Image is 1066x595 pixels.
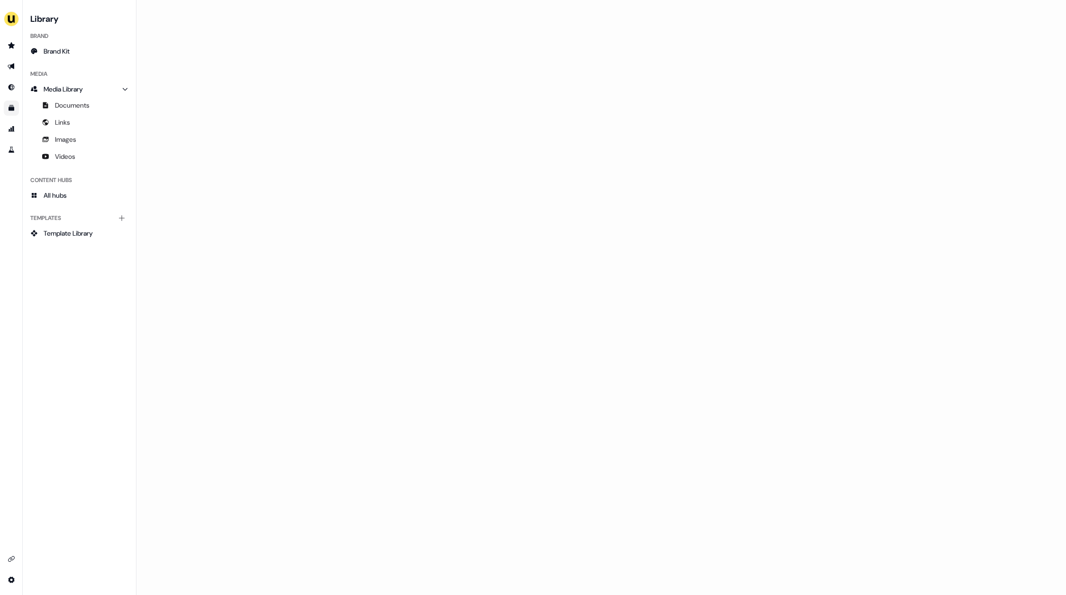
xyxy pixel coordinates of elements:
span: Media Library [44,84,83,94]
a: Go to Inbound [4,80,19,95]
a: Go to prospects [4,38,19,53]
a: Links [27,115,132,130]
a: Media Library [27,82,132,97]
span: Template Library [44,229,93,238]
a: Documents [27,98,132,113]
a: Videos [27,149,132,164]
div: Brand [27,28,132,44]
a: Go to templates [4,101,19,116]
span: Links [55,118,70,127]
span: Documents [55,101,90,110]
div: Content Hubs [27,173,132,188]
span: Images [55,135,76,144]
span: Brand Kit [44,46,70,56]
a: Go to outbound experience [4,59,19,74]
a: Template Library [27,226,132,241]
a: All hubs [27,188,132,203]
a: Images [27,132,132,147]
a: Go to experiments [4,142,19,157]
a: Go to attribution [4,121,19,137]
a: Brand Kit [27,44,132,59]
a: Go to integrations [4,551,19,567]
span: All hubs [44,191,67,200]
a: Go to integrations [4,572,19,587]
div: Media [27,66,132,82]
h3: Library [27,11,132,25]
span: Videos [55,152,75,161]
div: Templates [27,211,132,226]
